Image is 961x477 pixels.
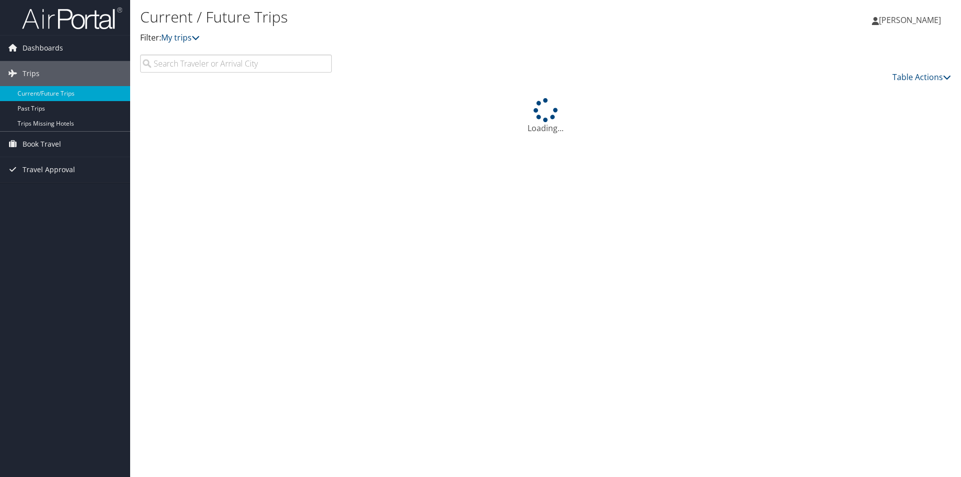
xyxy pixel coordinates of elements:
a: My trips [161,32,200,43]
div: Loading... [140,98,951,134]
p: Filter: [140,32,681,45]
a: [PERSON_NAME] [872,5,951,35]
span: [PERSON_NAME] [879,15,941,26]
span: Travel Approval [23,157,75,182]
input: Search Traveler or Arrival City [140,55,332,73]
span: Dashboards [23,36,63,61]
img: airportal-logo.png [22,7,122,30]
a: Table Actions [892,72,951,83]
span: Book Travel [23,132,61,157]
h1: Current / Future Trips [140,7,681,28]
span: Trips [23,61,40,86]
